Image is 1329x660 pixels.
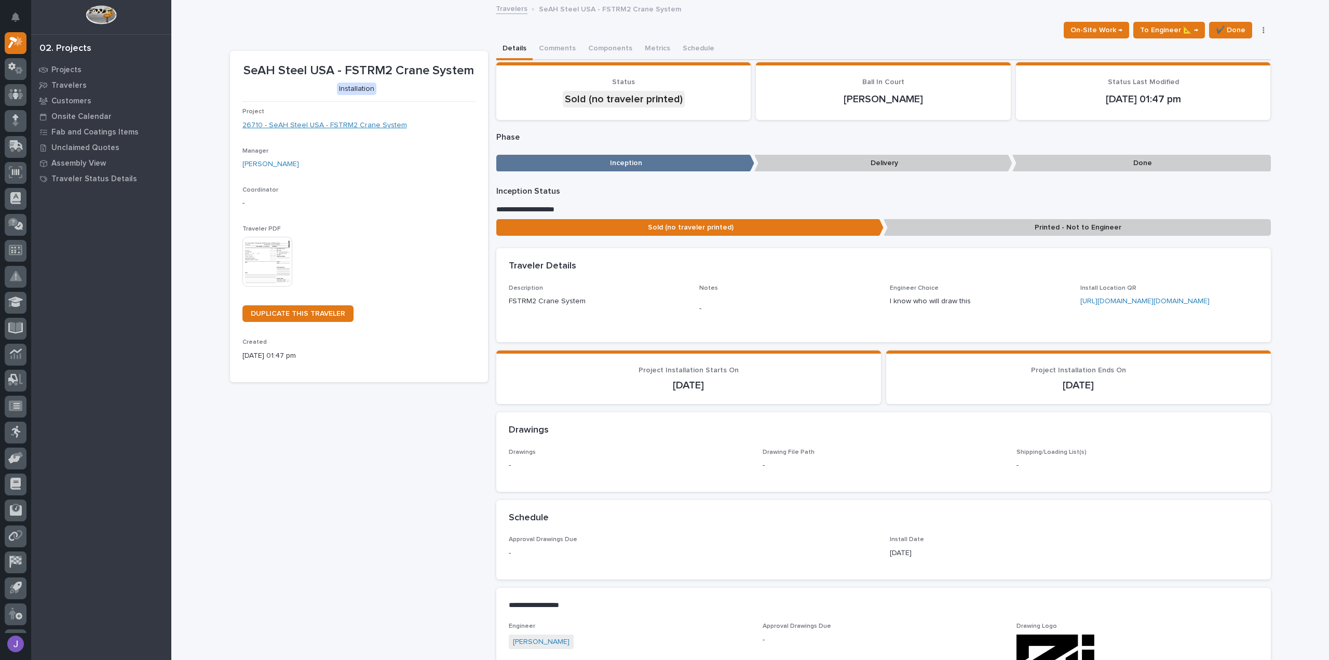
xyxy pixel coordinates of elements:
[539,3,681,14] p: SeAH Steel USA - FSTRM2 Crane System
[676,38,721,60] button: Schedule
[763,635,1004,645] p: -
[242,339,267,345] span: Created
[1209,22,1252,38] button: ✔️ Done
[862,78,904,86] span: Ball In Court
[242,148,268,154] span: Manager
[1016,460,1258,471] p: -
[1016,623,1057,629] span: Drawing Logo
[639,38,676,60] button: Metrics
[1133,22,1205,38] button: To Engineer 📐 →
[509,460,750,471] p: -
[31,77,171,93] a: Travelers
[509,623,535,629] span: Engineer
[509,536,577,543] span: Approval Drawings Due
[496,155,754,172] p: Inception
[884,219,1271,236] p: Printed - Not to Engineer
[509,379,869,392] p: [DATE]
[1028,93,1258,105] p: [DATE] 01:47 pm
[1140,24,1198,36] span: To Engineer 📐 →
[242,159,299,170] a: [PERSON_NAME]
[31,93,171,109] a: Customers
[1031,367,1126,374] span: Project Installation Ends On
[86,5,116,24] img: Workspace Logo
[496,219,884,236] p: Sold (no traveler printed)
[763,623,831,629] span: Approval Drawings Due
[31,171,171,186] a: Traveler Status Details
[51,65,82,75] p: Projects
[5,633,26,655] button: users-avatar
[496,132,1271,142] p: Phase
[768,93,998,105] p: [PERSON_NAME]
[754,155,1012,172] p: Delivery
[39,43,91,55] div: 02. Projects
[1216,24,1245,36] span: ✔️ Done
[890,285,939,291] span: Engineer Choice
[639,367,739,374] span: Project Installation Starts On
[5,6,26,28] button: Notifications
[513,637,569,648] a: [PERSON_NAME]
[51,81,87,90] p: Travelers
[1016,449,1087,455] span: Shipping/Loading List(s)
[496,186,1271,196] p: Inception Status
[51,143,119,153] p: Unclaimed Quotes
[890,536,924,543] span: Install Date
[899,379,1258,392] p: [DATE]
[763,460,765,471] p: -
[31,140,171,155] a: Unclaimed Quotes
[242,120,407,131] a: 26710 - SeAH Steel USA - FSTRM2 Crane System
[509,425,549,436] h2: Drawings
[1070,24,1122,36] span: On-Site Work →
[763,449,815,455] span: Drawing File Path
[699,285,718,291] span: Notes
[51,174,137,184] p: Traveler Status Details
[242,351,476,361] p: [DATE] 01:47 pm
[51,159,106,168] p: Assembly View
[51,97,91,106] p: Customers
[509,513,549,524] h2: Schedule
[890,548,1258,559] p: [DATE]
[242,305,354,322] a: DUPLICATE THIS TRAVELER
[242,109,264,115] span: Project
[533,38,582,60] button: Comments
[563,91,685,107] div: Sold (no traveler printed)
[509,449,536,455] span: Drawings
[496,38,533,60] button: Details
[51,112,112,122] p: Onsite Calendar
[890,296,1068,307] p: I know who will draw this
[1080,298,1210,305] a: [URL][DOMAIN_NAME][DOMAIN_NAME]
[509,296,687,307] p: FSTRM2 Crane System
[242,63,476,78] p: SeAH Steel USA - FSTRM2 Crane System
[31,155,171,171] a: Assembly View
[251,310,345,317] span: DUPLICATE THIS TRAVELER
[337,83,376,96] div: Installation
[51,128,139,137] p: Fab and Coatings Items
[699,303,877,314] p: -
[509,548,877,559] p: -
[1080,285,1136,291] span: Install Location QR
[31,124,171,140] a: Fab and Coatings Items
[1108,78,1179,86] span: Status Last Modified
[496,2,527,14] a: Travelers
[31,109,171,124] a: Onsite Calendar
[31,62,171,77] a: Projects
[242,198,476,209] p: -
[582,38,639,60] button: Components
[13,12,26,29] div: Notifications
[1012,155,1270,172] p: Done
[509,285,543,291] span: Description
[1064,22,1129,38] button: On-Site Work →
[509,261,576,272] h2: Traveler Details
[242,226,281,232] span: Traveler PDF
[612,78,635,86] span: Status
[242,187,278,193] span: Coordinator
